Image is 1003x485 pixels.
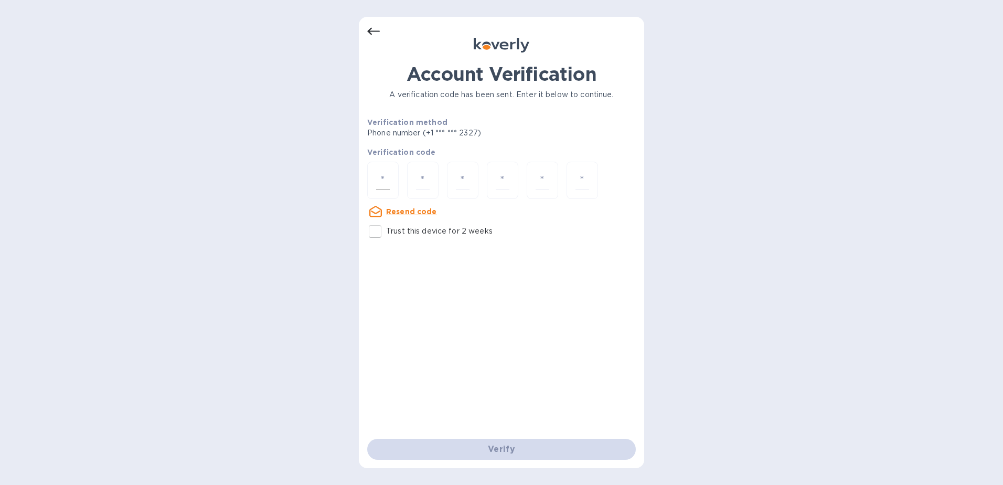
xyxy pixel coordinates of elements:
b: Verification method [367,118,447,126]
p: Trust this device for 2 weeks [386,226,493,237]
u: Resend code [386,207,437,216]
p: Phone number (+1 *** *** 2327) [367,128,561,139]
p: Verification code [367,147,636,157]
h1: Account Verification [367,63,636,85]
p: A verification code has been sent. Enter it below to continue. [367,89,636,100]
